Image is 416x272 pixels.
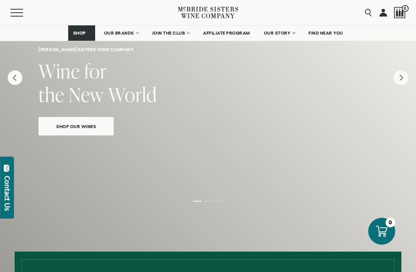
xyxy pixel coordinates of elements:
h6: [PERSON_NAME] sisters wine company [39,47,377,52]
span: OUR STORY [264,30,291,36]
li: Page dot 1 [193,201,201,202]
a: JOIN THE CLUB [147,25,195,41]
li: Page dot 3 [215,201,223,202]
span: FIND NEAR YOU [309,30,343,36]
span: Wine [39,58,80,84]
span: SHOP [73,30,86,36]
span: AFFILIATE PROGRAM [203,30,250,36]
span: for [84,58,107,84]
button: Next [394,70,408,85]
div: Contact Us [3,176,11,211]
a: OUR STORY [259,25,300,41]
a: FIND NEAR YOU [304,25,348,41]
a: AFFILIATE PROGRAM [198,25,255,41]
span: the [39,81,64,108]
button: Mobile Menu Trigger [10,9,38,17]
span: Shop Our Wines [43,122,109,131]
a: SHOP [68,25,95,41]
span: 0 [402,5,409,12]
span: OUR BRANDS [104,30,134,36]
li: Page dot 2 [204,201,212,202]
a: Shop Our Wines [39,117,114,135]
a: OUR BRANDS [99,25,143,41]
span: JOIN THE CLUB [152,30,185,36]
div: 0 [386,218,395,227]
span: New [69,81,104,108]
button: Previous [8,70,22,85]
span: World [108,81,157,108]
